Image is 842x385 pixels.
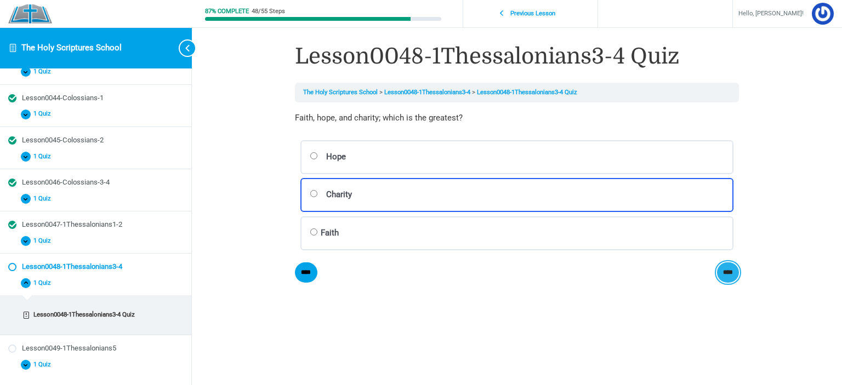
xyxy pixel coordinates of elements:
[300,140,733,174] label: Hope
[8,275,183,291] button: 1 Quiz
[300,178,733,212] label: Charity
[22,93,183,104] div: Lesson0044-Colossians-1
[31,361,58,369] span: 1 Quiz
[384,89,470,96] a: Lesson0048-1Thessalonians3-4
[310,228,318,235] input: Faith
[21,43,122,53] a: The Holy Scriptures School
[8,64,183,80] button: 1 Quiz
[300,216,733,250] label: Faith
[8,106,183,122] button: 1 Quiz
[31,68,58,76] span: 1 Quiz
[31,110,58,118] span: 1 Quiz
[310,152,318,159] input: Hope
[22,135,183,146] div: Lesson0045-Colossians-2
[31,279,58,287] span: 1 Quiz
[477,89,577,96] a: Lesson0048-1Thessalonians3-4 Quiz
[8,233,183,249] button: 1 Quiz
[466,4,595,24] a: Previous Lesson
[738,8,804,20] span: Hello, [PERSON_NAME]!
[295,41,739,72] h1: Lesson0048-1Thessalonians3-4 Quiz
[22,262,183,272] div: Lesson0048-1Thessalonians3-4
[8,344,16,353] div: Not started
[12,307,180,323] a: Incomplete Lesson0048-1Thessalonians3-4 Quiz
[8,343,183,354] a: Not started Lesson0049-1Thessalonians5
[22,343,183,354] div: Lesson0049-1Thessalonians5
[310,190,318,197] input: Charity
[22,311,30,319] div: Incomplete
[33,310,177,319] div: Lesson0048-1Thessalonians3-4 Quiz
[252,8,285,14] div: 48/55 Steps
[22,177,183,188] div: Lesson0046-Colossians-3-4
[303,89,378,96] a: The Holy Scriptures School
[8,357,183,372] button: 1 Quiz
[8,93,183,104] a: Completed Lesson0044-Colossians-1
[504,10,562,18] span: Previous Lesson
[295,83,739,102] nav: Breadcrumbs
[8,262,183,272] a: Not started Lesson0048-1Thessalonians3-4
[8,136,16,145] div: Completed
[8,221,16,229] div: Completed
[8,191,183,206] button: 1 Quiz
[170,27,192,68] button: Toggle sidebar navigation
[8,263,16,271] div: Not started
[8,94,16,102] div: Completed
[31,237,58,245] span: 1 Quiz
[8,177,183,188] a: Completed Lesson0046-Colossians-3-4
[31,153,58,160] span: 1 Quiz
[8,220,183,230] a: Completed Lesson0047-1Thessalonians1-2
[8,135,183,146] a: Completed Lesson0045-Colossians-2
[8,179,16,187] div: Completed
[205,8,249,14] div: 87% Complete
[295,111,739,126] p: Faith, hope, and charity; which is the greatest?
[31,195,58,203] span: 1 Quiz
[22,220,183,230] div: Lesson0047-1Thessalonians1-2
[8,148,183,164] button: 1 Quiz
